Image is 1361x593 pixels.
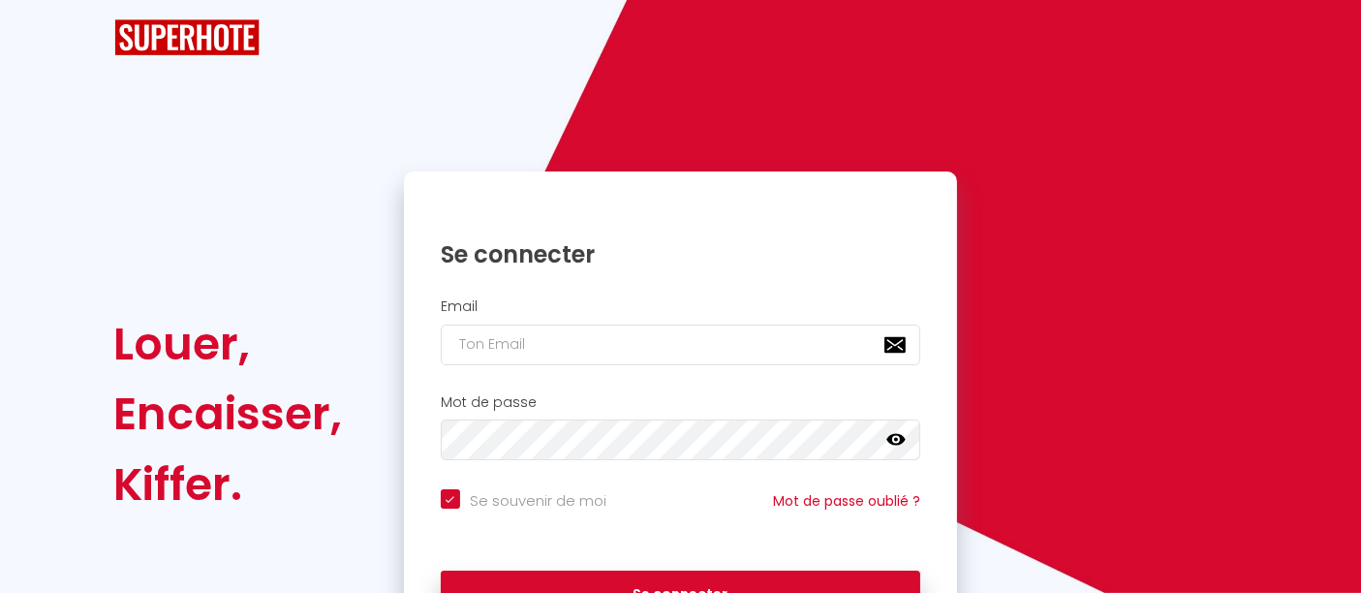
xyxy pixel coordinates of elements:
div: Louer, [114,309,343,379]
input: Ton Email [441,325,921,365]
div: Kiffer. [114,450,343,519]
h1: Se connecter [441,239,921,269]
a: Mot de passe oublié ? [773,491,920,511]
h2: Mot de passe [441,394,921,411]
div: Encaisser, [114,379,343,449]
img: SuperHote logo [114,19,260,55]
h2: Email [441,298,921,315]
